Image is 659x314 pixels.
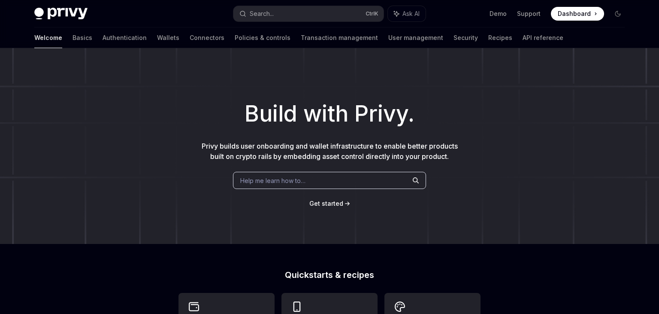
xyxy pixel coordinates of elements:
[202,142,458,161] span: Privy builds user onboarding and wallet infrastructure to enable better products built on crypto ...
[235,27,290,48] a: Policies & controls
[301,27,378,48] a: Transaction management
[558,9,591,18] span: Dashboard
[551,7,604,21] a: Dashboard
[309,199,343,208] a: Get started
[490,9,507,18] a: Demo
[233,6,384,21] button: Search...CtrlK
[250,9,274,19] div: Search...
[178,271,481,279] h2: Quickstarts & recipes
[34,27,62,48] a: Welcome
[488,27,512,48] a: Recipes
[240,176,305,185] span: Help me learn how to…
[388,6,426,21] button: Ask AI
[73,27,92,48] a: Basics
[388,27,443,48] a: User management
[366,10,378,17] span: Ctrl K
[34,8,88,20] img: dark logo
[517,9,541,18] a: Support
[611,7,625,21] button: Toggle dark mode
[523,27,563,48] a: API reference
[453,27,478,48] a: Security
[402,9,420,18] span: Ask AI
[157,27,179,48] a: Wallets
[103,27,147,48] a: Authentication
[309,200,343,207] span: Get started
[14,97,645,131] h1: Build with Privy.
[190,27,224,48] a: Connectors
